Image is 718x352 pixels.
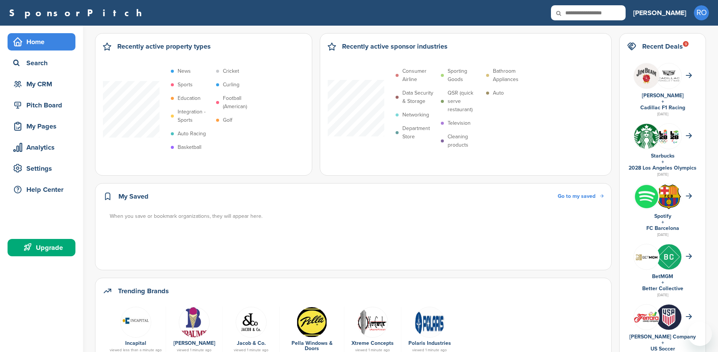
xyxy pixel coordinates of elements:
[448,119,471,127] p: Television
[634,63,659,89] img: Jyyddrmw 400x400
[223,67,239,75] p: Cricket
[402,67,437,84] p: Consumer Airline
[656,124,681,149] img: Csrq75nh 400x400
[633,5,686,21] a: [PERSON_NAME]
[120,307,151,338] img: Open uri20141112 50798 6cznmj
[11,77,75,91] div: My CRM
[284,307,340,337] a: Data
[642,41,683,52] h2: Recent Deals
[650,346,675,352] a: US Soccer
[627,171,698,178] div: [DATE]
[493,67,528,84] p: Bathroom Appliances
[227,348,276,352] div: viewed 1 minute ago
[178,94,201,103] p: Education
[627,231,698,238] div: [DATE]
[11,35,75,49] div: Home
[348,307,397,337] a: Xci logo only
[402,89,437,106] p: Data Security & Storage
[9,8,147,18] a: SponsorPitch
[8,239,75,256] a: Upgrade
[11,162,75,175] div: Settings
[170,348,219,352] div: viewed 1 minute ago
[634,124,659,149] img: Open uri20141112 50798 1m0bak2
[237,340,266,346] a: Jacob & Co.
[405,348,454,352] div: viewed 1 minute ago
[661,98,664,105] a: +
[8,75,75,93] a: My CRM
[629,334,696,340] a: [PERSON_NAME] Company
[694,5,709,20] span: RO
[110,212,604,220] div: When you save or bookmark organizations, they will appear here.
[661,159,664,165] a: +
[408,340,451,346] a: Polaris Industries
[629,165,697,171] a: 2028 Los Angeles Olympics
[223,116,232,124] p: Golf
[627,292,698,298] div: [DATE]
[173,340,215,346] a: [PERSON_NAME]
[558,193,595,199] span: Go to my saved
[8,96,75,114] a: Pitch Board
[110,348,162,352] div: viewed less than a minute ago
[8,160,75,177] a: Settings
[170,307,219,337] a: Braum's current logo
[405,307,454,337] a: Open uri20141112 50798 1hnvazj
[627,111,698,118] div: [DATE]
[634,250,659,263] img: Screen shot 2020 11 05 at 10.46.00 am
[652,273,673,280] a: BetMGM
[656,244,681,269] img: Inc kuuz 400x400
[642,92,684,99] a: [PERSON_NAME]
[683,41,689,47] div: 9
[8,54,75,72] a: Search
[178,130,206,138] p: Auto Racing
[351,340,394,346] a: Xtreme Concepts
[11,183,75,196] div: Help Center
[223,81,239,89] p: Curling
[656,305,681,330] img: whvs id 400x400
[558,192,604,200] a: Go to my saved
[117,41,211,52] h2: Recently active property types
[656,184,681,210] img: Open uri20141112 64162 1yeofb6?1415809477
[448,89,482,114] p: QSR (quick serve restaurant)
[118,286,169,296] h2: Trending Brands
[296,307,327,338] img: Data
[654,213,671,219] a: Spotify
[357,307,388,338] img: Xci logo only
[178,67,191,75] p: News
[11,241,75,254] div: Upgrade
[661,219,664,225] a: +
[8,181,75,198] a: Help Center
[179,307,210,338] img: Braum's current logo
[227,307,276,337] a: Data
[651,153,675,159] a: Starbucks
[178,108,212,124] p: Integration - Sports
[342,41,448,52] h2: Recently active sponsor industries
[642,285,683,292] a: Better Collective
[291,340,333,352] a: Pella Windows & Doors
[178,81,193,89] p: Sports
[8,139,75,156] a: Analytics
[634,184,659,209] img: Vrpucdn2 400x400
[11,141,75,154] div: Analytics
[661,279,664,286] a: +
[11,56,75,70] div: Search
[448,67,482,84] p: Sporting Goods
[110,307,162,337] a: Open uri20141112 50798 6cznmj
[414,307,445,338] img: Open uri20141112 50798 1hnvazj
[11,98,75,112] div: Pitch Board
[223,94,258,111] p: Football (American)
[8,33,75,51] a: Home
[493,89,504,97] p: Auto
[348,348,397,352] div: viewed 1 minute ago
[8,118,75,135] a: My Pages
[178,143,201,152] p: Basketball
[402,111,429,119] p: Networking
[125,340,146,346] a: Incapital
[646,225,679,231] a: FC Barcelona
[236,307,267,338] img: Data
[661,340,664,346] a: +
[11,119,75,133] div: My Pages
[634,311,659,323] img: Ferrara candy logo
[448,133,482,149] p: Cleaning products
[656,63,681,89] img: Fcgoatp8 400x400
[633,8,686,18] h3: [PERSON_NAME]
